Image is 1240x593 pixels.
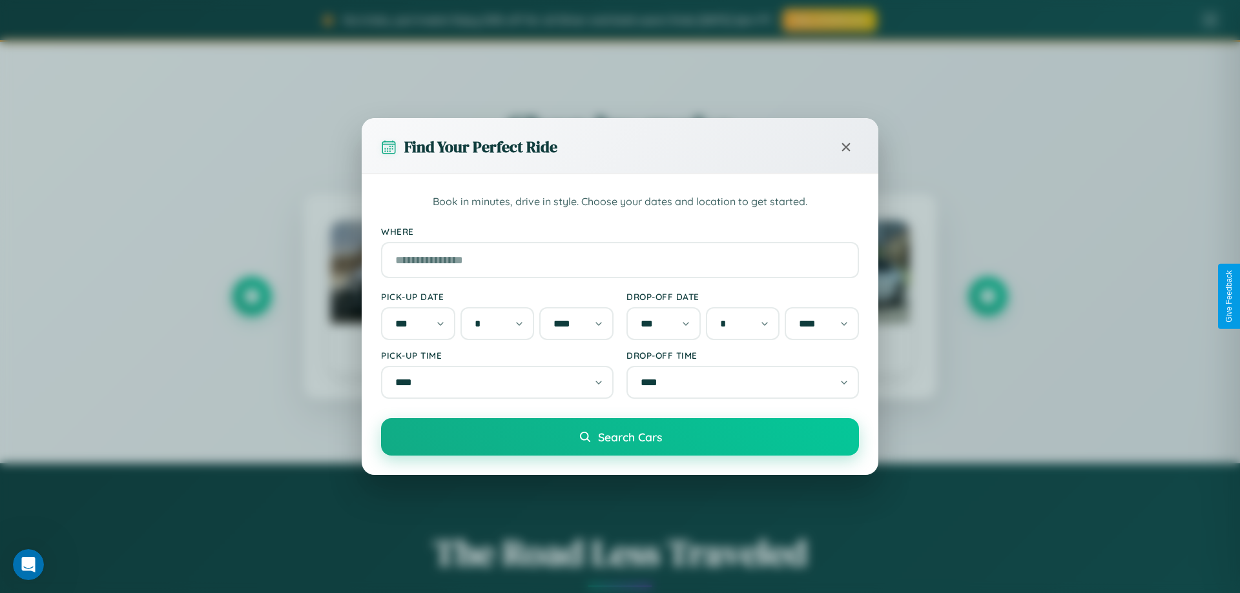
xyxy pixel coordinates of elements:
span: Search Cars [598,430,662,444]
label: Pick-up Time [381,350,614,361]
label: Pick-up Date [381,291,614,302]
label: Drop-off Time [626,350,859,361]
p: Book in minutes, drive in style. Choose your dates and location to get started. [381,194,859,210]
label: Drop-off Date [626,291,859,302]
h3: Find Your Perfect Ride [404,136,557,157]
button: Search Cars [381,418,859,456]
label: Where [381,226,859,237]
